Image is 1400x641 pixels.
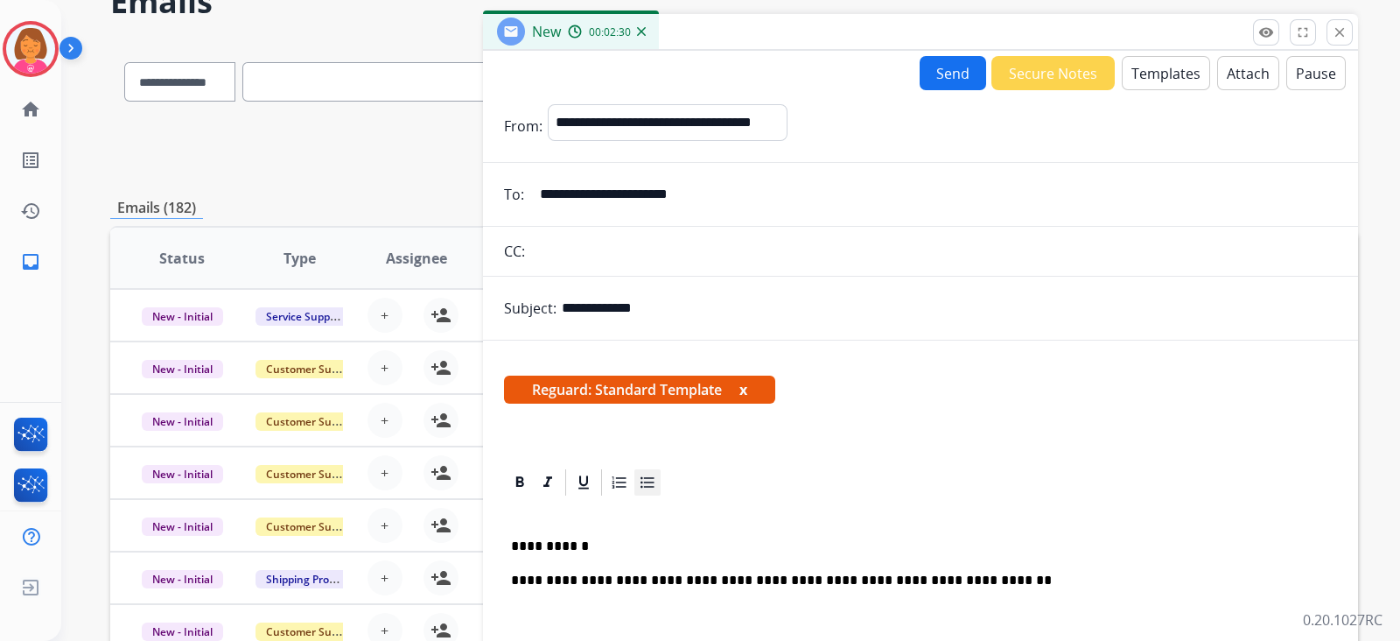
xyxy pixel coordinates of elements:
[381,410,388,431] span: +
[381,462,388,483] span: +
[504,241,525,262] p: CC:
[606,469,633,496] div: Ordered List
[570,469,597,496] div: Underline
[1217,56,1279,90] button: Attach
[159,248,205,269] span: Status
[1303,609,1382,630] p: 0.20.1027RC
[1332,25,1347,40] mat-icon: close
[142,623,223,641] span: New - Initial
[430,462,451,483] mat-icon: person_add
[142,412,223,431] span: New - Initial
[255,465,369,483] span: Customer Support
[255,518,369,536] span: Customer Support
[1295,25,1311,40] mat-icon: fullscreen
[367,298,402,333] button: +
[535,469,561,496] div: Italic
[20,201,41,222] mat-icon: history
[6,25,55,74] img: avatar
[739,379,747,400] button: x
[20,99,41,120] mat-icon: home
[381,515,388,536] span: +
[110,197,203,219] p: Emails (182)
[507,469,533,496] div: Bold
[367,508,402,543] button: +
[430,410,451,431] mat-icon: person_add
[430,357,451,378] mat-icon: person_add
[634,469,661,496] div: Bullet List
[920,56,986,90] button: Send
[532,22,561,41] span: New
[1286,56,1346,90] button: Pause
[504,298,556,319] p: Subject:
[20,251,41,272] mat-icon: inbox
[255,570,375,588] span: Shipping Protection
[381,305,388,326] span: +
[1258,25,1274,40] mat-icon: remove_red_eye
[255,360,369,378] span: Customer Support
[367,455,402,490] button: +
[381,357,388,378] span: +
[142,465,223,483] span: New - Initial
[142,360,223,378] span: New - Initial
[430,305,451,326] mat-icon: person_add
[430,620,451,641] mat-icon: person_add
[255,412,369,431] span: Customer Support
[589,25,631,39] span: 00:02:30
[142,518,223,536] span: New - Initial
[283,248,316,269] span: Type
[142,307,223,326] span: New - Initial
[367,350,402,385] button: +
[367,403,402,438] button: +
[504,184,524,205] p: To:
[504,116,542,137] p: From:
[20,150,41,171] mat-icon: list_alt
[991,56,1115,90] button: Secure Notes
[430,515,451,536] mat-icon: person_add
[381,620,388,641] span: +
[367,560,402,595] button: +
[430,567,451,588] mat-icon: person_add
[142,570,223,588] span: New - Initial
[255,307,355,326] span: Service Support
[1122,56,1210,90] button: Templates
[386,248,447,269] span: Assignee
[504,376,775,404] span: Reguard: Standard Template
[381,567,388,588] span: +
[255,623,369,641] span: Customer Support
